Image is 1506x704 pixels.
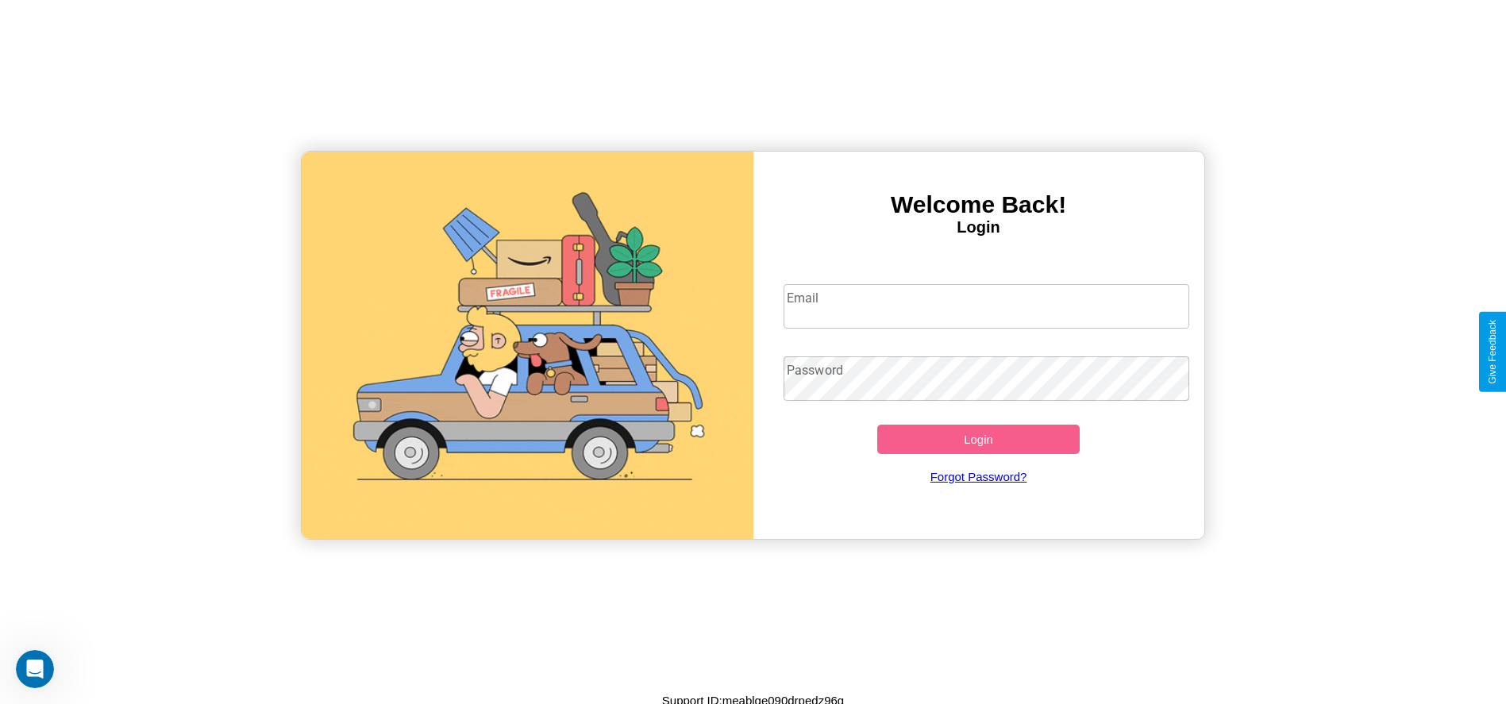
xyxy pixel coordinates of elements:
[877,425,1080,454] button: Login
[776,454,1181,499] a: Forgot Password?
[753,218,1204,237] h4: Login
[753,191,1204,218] h3: Welcome Back!
[16,650,54,688] iframe: Intercom live chat
[302,152,753,539] img: gif
[1487,320,1498,384] div: Give Feedback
